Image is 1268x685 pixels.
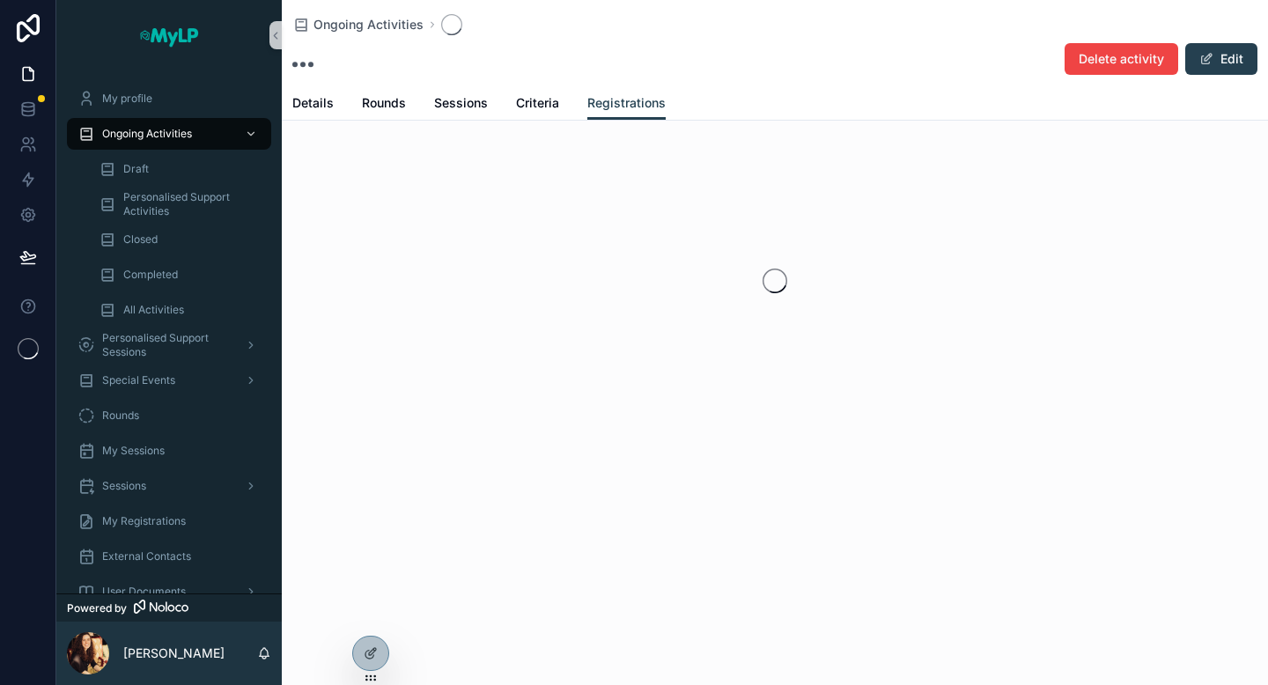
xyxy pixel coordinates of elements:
[516,87,559,122] a: Criteria
[67,400,271,431] a: Rounds
[102,479,146,493] span: Sessions
[67,365,271,396] a: Special Events
[102,127,192,141] span: Ongoing Activities
[102,331,231,359] span: Personalised Support Sessions
[516,94,559,112] span: Criteria
[102,92,152,106] span: My profile
[102,514,186,528] span: My Registrations
[587,87,666,121] a: Registrations
[67,601,127,615] span: Powered by
[292,94,334,112] span: Details
[123,268,178,282] span: Completed
[102,549,191,563] span: External Contacts
[102,585,186,599] span: User Documents
[88,188,271,220] a: Personalised Support Activities
[123,232,158,247] span: Closed
[1185,43,1257,75] button: Edit
[102,373,175,387] span: Special Events
[88,259,271,291] a: Completed
[67,470,271,502] a: Sessions
[88,224,271,255] a: Closed
[88,153,271,185] a: Draft
[67,329,271,361] a: Personalised Support Sessions
[292,16,424,33] a: Ongoing Activities
[362,94,406,112] span: Rounds
[123,162,149,176] span: Draft
[587,94,666,112] span: Registrations
[67,576,271,608] a: User Documents
[67,435,271,467] a: My Sessions
[1065,43,1178,75] button: Delete activity
[67,505,271,537] a: My Registrations
[67,541,271,572] a: External Contacts
[102,444,165,458] span: My Sessions
[434,94,488,112] span: Sessions
[123,190,254,218] span: Personalised Support Activities
[67,83,271,114] a: My profile
[313,16,424,33] span: Ongoing Activities
[123,303,184,317] span: All Activities
[67,118,271,150] a: Ongoing Activities
[1079,50,1164,68] span: Delete activity
[434,87,488,122] a: Sessions
[123,644,225,662] p: [PERSON_NAME]
[88,294,271,326] a: All Activities
[362,87,406,122] a: Rounds
[138,21,200,49] img: App logo
[56,593,282,622] a: Powered by
[56,70,282,593] div: scrollable content
[102,409,139,423] span: Rounds
[292,87,334,122] a: Details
